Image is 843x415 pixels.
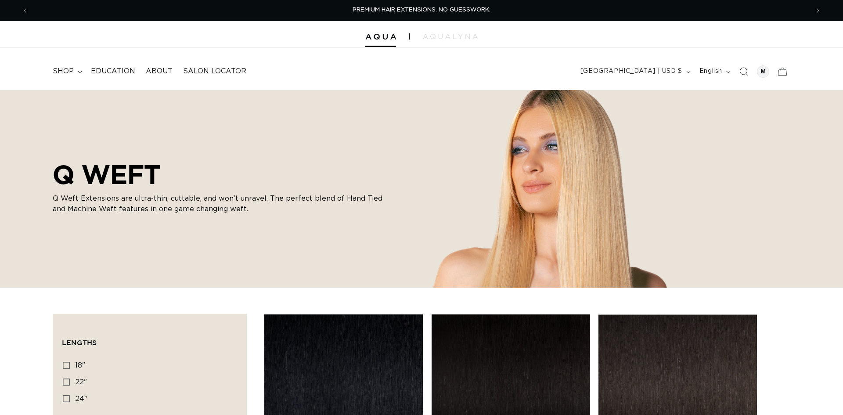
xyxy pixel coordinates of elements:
[86,61,140,81] a: Education
[699,67,722,76] span: English
[575,63,694,80] button: [GEOGRAPHIC_DATA] | USD $
[694,63,734,80] button: English
[183,67,246,76] span: Salon Locator
[178,61,252,81] a: Salon Locator
[15,2,35,19] button: Previous announcement
[365,34,396,40] img: Aqua Hair Extensions
[47,61,86,81] summary: shop
[734,62,753,81] summary: Search
[423,34,478,39] img: aqualyna.com
[75,379,87,386] span: 22"
[75,362,85,369] span: 18"
[91,67,135,76] span: Education
[53,67,74,76] span: shop
[580,67,682,76] span: [GEOGRAPHIC_DATA] | USD $
[53,159,386,190] h2: Q WEFT
[140,61,178,81] a: About
[75,395,87,402] span: 24"
[62,323,238,355] summary: Lengths (0 selected)
[808,2,828,19] button: Next announcement
[146,67,173,76] span: About
[53,193,386,214] p: Q Weft Extensions are ultra-thin, cuttable, and won’t unravel. The perfect blend of Hand Tied and...
[62,339,97,346] span: Lengths
[353,7,490,13] span: PREMIUM HAIR EXTENSIONS. NO GUESSWORK.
